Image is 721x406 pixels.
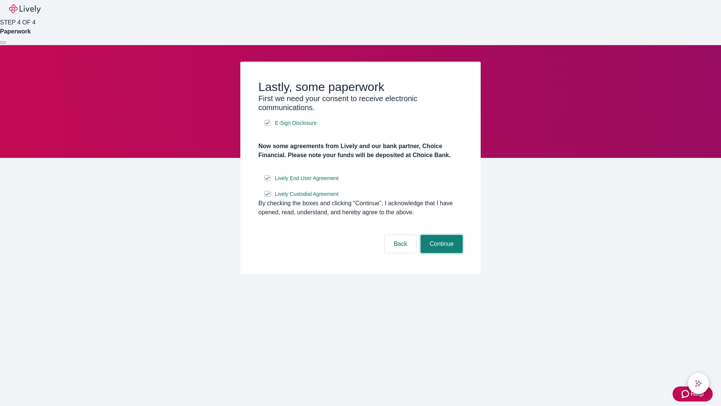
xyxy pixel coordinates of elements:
[673,386,713,401] button: Zendesk support iconHelp
[688,373,709,394] button: chat
[273,174,340,183] a: e-sign disclosure document
[258,199,463,217] div: By checking the boxes and clicking “Continue", I acknowledge that I have opened, read, understand...
[275,190,339,198] span: Lively Custodial Agreement
[695,380,702,387] svg: Lively AI Assistant
[691,389,704,398] span: Help
[385,235,416,253] button: Back
[682,389,691,398] svg: Zendesk support icon
[421,235,463,253] button: Continue
[275,119,317,127] span: E-Sign Disclosure
[273,118,318,128] a: e-sign disclosure document
[258,94,463,112] h3: First we need your consent to receive electronic communications.
[9,5,41,14] img: Lively
[273,189,340,199] a: e-sign disclosure document
[275,174,339,182] span: Lively End User Agreement
[258,80,463,94] h2: Lastly, some paperwork
[258,142,463,160] h4: Now some agreements from Lively and our bank partner, Choice Financial. Please note your funds wi...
